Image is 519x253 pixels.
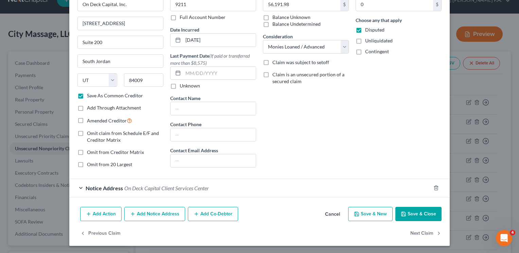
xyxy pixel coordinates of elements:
[410,227,442,241] button: Next Claim
[87,92,143,99] label: Save As Common Creditor
[365,48,389,54] span: Contingent
[170,121,201,128] label: Contact Phone
[496,230,512,246] iframe: Intercom live chat
[272,14,310,21] label: Balance Unknown
[124,73,164,87] input: Enter zip...
[170,52,256,66] label: Last Payment Date
[272,59,329,65] span: Claim was subject to setoff
[78,17,163,30] input: Enter address...
[86,185,123,191] span: Notice Address
[171,128,256,141] input: --
[510,230,515,235] span: 4
[170,26,199,33] label: Date Incurred
[183,34,256,46] input: MM/DD/YYYY
[188,207,238,221] button: Add Co-Debtor
[170,147,218,154] label: Contact Email Address
[365,27,384,33] span: Disputed
[180,82,200,89] label: Unknown
[171,102,256,115] input: --
[78,36,163,49] input: Apt, Suite, etc...
[272,21,321,27] label: Balance Undetermined
[170,53,250,66] span: (If paid or transferred more than $8,575)
[180,14,226,21] label: Full Account Number
[263,33,293,40] label: Consideration
[124,185,209,191] span: On Deck Capital Client Services Center
[272,72,344,84] span: Claim is an unsecured portion of a secured claim
[183,67,256,80] input: MM/DD/YYYY
[80,207,122,221] button: Add Action
[356,17,402,24] label: Choose any that apply
[87,118,127,123] span: Amended Creditor
[395,207,442,221] button: Save & Close
[124,207,185,221] button: Add Notice Address
[365,38,393,43] span: Unliquidated
[87,104,141,111] label: Add Through Attachment
[78,55,163,67] input: Enter city...
[80,227,121,241] button: Previous Claim
[171,154,256,167] input: --
[348,207,393,221] button: Save & New
[87,149,144,155] span: Omit from Creditor Matrix
[170,95,200,102] label: Contact Name
[87,161,132,167] span: Omit from 20 Largest
[87,130,159,143] span: Omit claim from Schedule E/F and Creditor Matrix
[320,208,345,221] button: Cancel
